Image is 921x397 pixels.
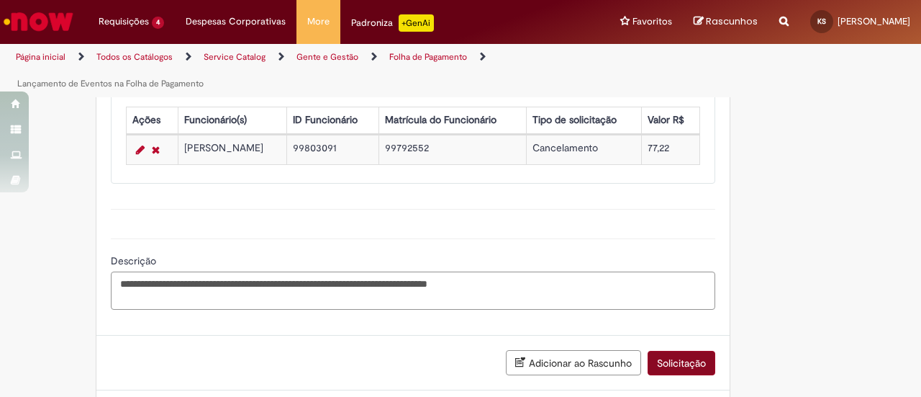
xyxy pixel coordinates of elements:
span: [PERSON_NAME] [838,15,910,27]
th: Matrícula do Funcionário [378,107,526,133]
td: Cancelamento [526,135,641,164]
span: Descrição [111,254,159,267]
th: ID Funcionário [287,107,379,133]
button: Adicionar ao Rascunho [506,350,641,375]
th: Tipo de solicitação [526,107,641,133]
p: +GenAi [399,14,434,32]
button: Solicitação [648,351,715,375]
span: KS [817,17,826,26]
th: Valor R$ [641,107,699,133]
span: Favoritos [632,14,672,29]
a: Remover linha 1 [148,141,163,159]
ul: Trilhas de página [11,44,603,97]
th: Ações [126,107,178,133]
td: 77,22 [641,135,699,164]
span: Despesas Corporativas [186,14,286,29]
textarea: Descrição [111,272,715,310]
th: Funcionário(s) [178,107,287,133]
td: 99792552 [378,135,526,164]
td: 99803091 [287,135,379,164]
a: Todos os Catálogos [96,51,173,63]
span: 4 [152,17,164,29]
a: Folha de Pagamento [389,51,467,63]
span: Requisições [99,14,149,29]
a: Lançamento de Eventos na Folha de Pagamento [17,78,204,89]
a: Rascunhos [694,15,758,29]
span: More [307,14,330,29]
td: [PERSON_NAME] [178,135,287,164]
span: Rascunhos [706,14,758,28]
a: Service Catalog [204,51,266,63]
a: Gente e Gestão [296,51,358,63]
img: ServiceNow [1,7,76,36]
a: Editar Linha 1 [132,141,148,159]
div: Padroniza [351,14,434,32]
a: Página inicial [16,51,65,63]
